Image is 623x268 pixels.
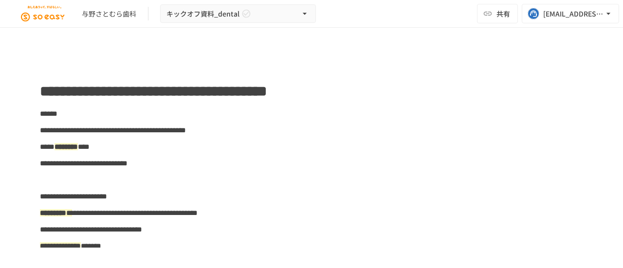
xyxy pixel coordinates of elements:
[82,9,136,19] div: 与野さとむら歯科
[12,6,74,21] img: JEGjsIKIkXC9kHzRN7titGGb0UF19Vi83cQ0mCQ5DuX
[522,4,619,23] button: [EMAIL_ADDRESS][DOMAIN_NAME]
[496,8,510,19] span: 共有
[160,4,316,23] button: キックオフ資料_dental
[477,4,518,23] button: 共有
[166,8,239,20] span: キックオフ資料_dental
[543,8,604,20] div: [EMAIL_ADDRESS][DOMAIN_NAME]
